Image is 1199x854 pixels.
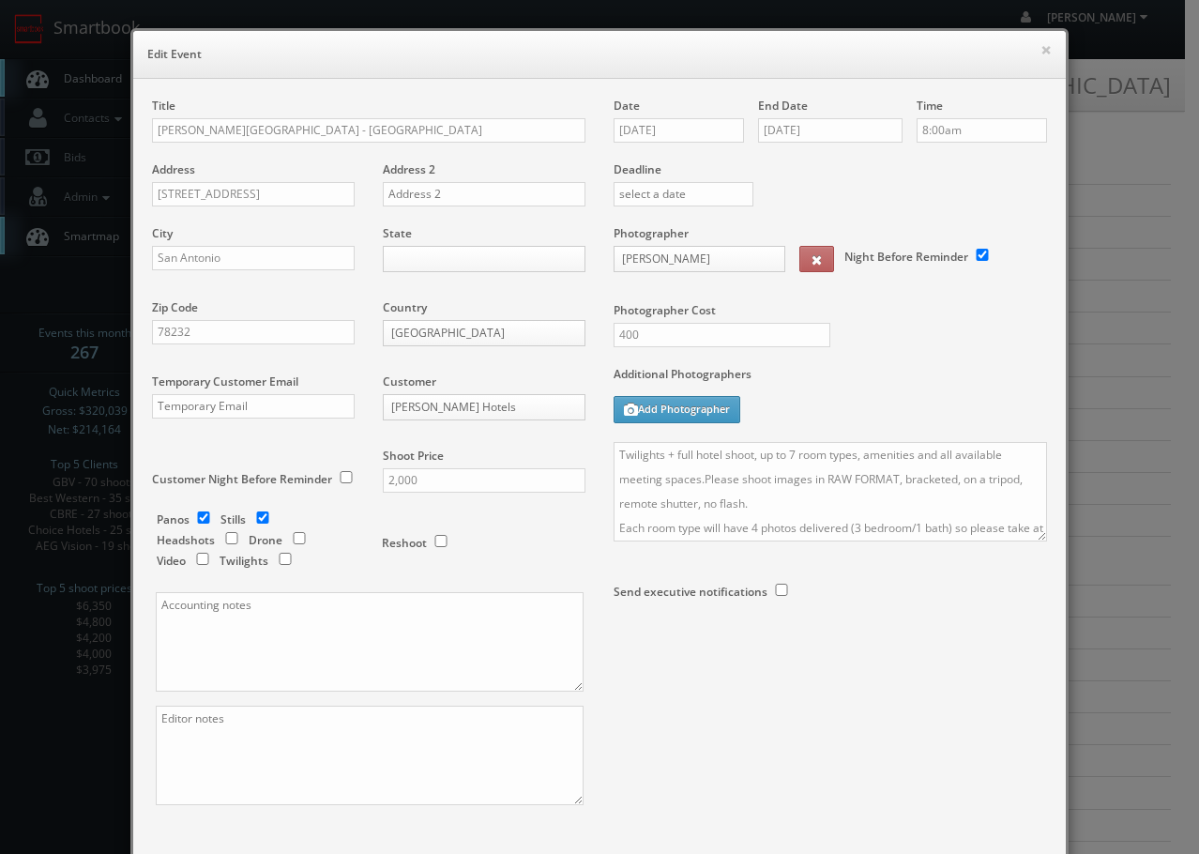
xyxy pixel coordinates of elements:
label: Date [614,98,640,114]
label: Headshots [157,532,215,548]
label: Send executive notifications [614,584,767,600]
input: Address 2 [383,182,585,206]
label: Drone [249,532,282,548]
label: Temporary Customer Email [152,374,298,389]
label: Video [157,553,186,569]
input: Zip Code [152,320,355,344]
a: [PERSON_NAME] [614,246,785,272]
label: Stills [220,511,246,527]
input: Temporary Email [152,394,355,419]
input: City [152,246,355,270]
label: State [383,225,412,241]
a: [PERSON_NAME] Hotels [383,394,585,420]
label: Customer [383,374,436,389]
h6: Edit Event [147,45,1052,64]
span: [PERSON_NAME] [622,247,760,271]
label: End Date [758,98,808,114]
label: Deadline [599,161,1061,177]
input: Select a date [614,118,744,143]
span: [PERSON_NAME] Hotels [391,395,560,419]
input: Address [152,182,355,206]
label: Time [917,98,943,114]
label: Panos [157,511,190,527]
label: Address [152,161,195,177]
input: select a date [614,182,753,206]
button: Add Photographer [614,396,740,423]
label: Reshoot [382,535,427,551]
input: Select a date [758,118,903,143]
input: Photographer Cost [614,323,830,347]
input: Title [152,118,585,143]
span: [GEOGRAPHIC_DATA] [391,321,560,345]
a: [GEOGRAPHIC_DATA] [383,320,585,346]
textarea: Twilights + full hotel shoot, up to 7 room types, amenities and all available meeting spaces.Plea... [614,442,1047,541]
label: Photographer [614,225,689,241]
label: Country [383,299,427,315]
label: Zip Code [152,299,198,315]
label: Additional Photographers [614,366,1047,391]
input: Shoot Price [383,468,585,493]
label: Shoot Price [383,448,444,464]
label: Customer Night Before Reminder [152,471,332,487]
label: Address 2 [383,161,435,177]
button: × [1040,43,1052,56]
label: Twilights [220,553,268,569]
label: Photographer Cost [599,302,1061,318]
label: Night Before Reminder [844,249,968,265]
label: Title [152,98,175,114]
label: City [152,225,173,241]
